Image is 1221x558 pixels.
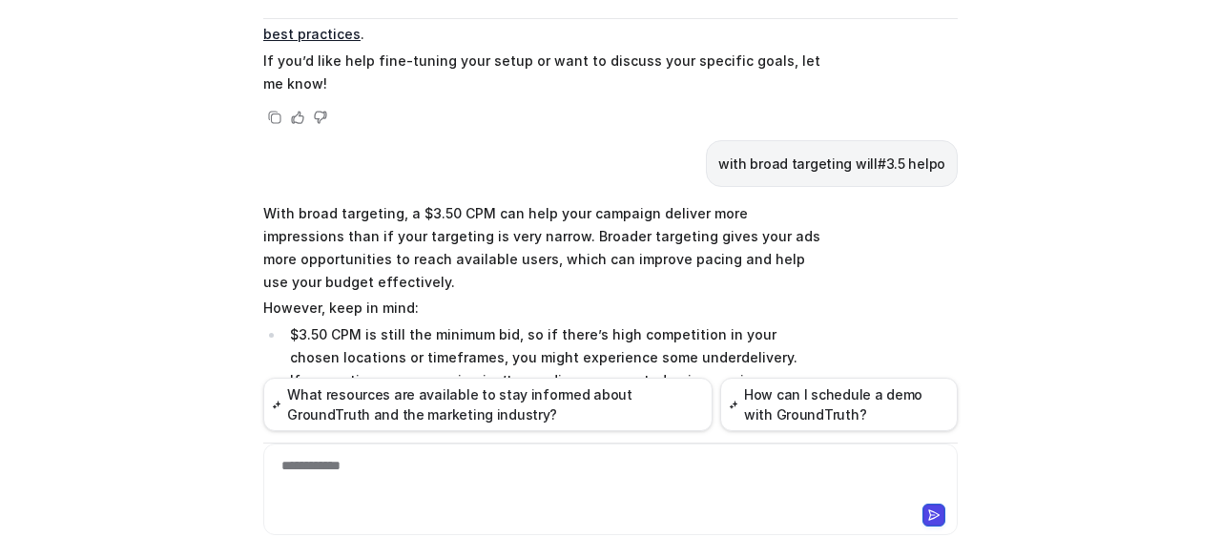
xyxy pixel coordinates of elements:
[263,297,821,320] p: However, keep in mind:
[284,369,821,415] li: If you notice your campaign isn’t spending as expected or impressions are low, try increasing you...
[284,323,821,369] li: $3.50 CPM is still the minimum bid, so if there’s high competition in your chosen locations or ti...
[263,378,713,431] button: What resources are available to stay informed about GroundTruth and the marketing industry?
[263,202,821,294] p: With broad targeting, a $3.50 CPM can help your campaign deliver more impressions than if your ta...
[720,378,958,431] button: How can I schedule a demo with GroundTruth?
[718,153,945,176] p: with broad targeting will#3.5 helpo
[263,50,821,95] p: If you’d like help fine-tuning your setup or want to discuss your specific goals, let me know!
